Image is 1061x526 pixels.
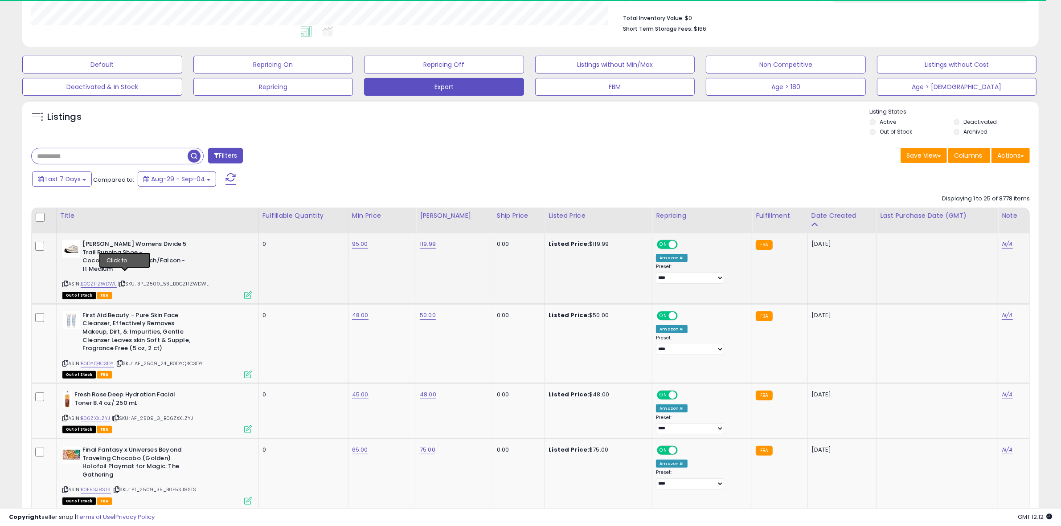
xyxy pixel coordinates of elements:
button: Listings without Min/Max [535,56,695,73]
span: FBA [97,292,112,299]
div: 0 [262,446,341,454]
a: 119.99 [420,240,436,249]
a: 65.00 [352,445,368,454]
img: 41M8XkiKBzL._SL40_.jpg [62,311,80,329]
div: Listed Price [549,211,648,220]
button: Deactivated & In Stock [22,78,182,96]
div: $48.00 [549,391,645,399]
label: Archived [964,128,988,135]
span: ON [658,241,669,249]
span: | SKU: PT_2509_35_B0F5SJ8STS [112,486,197,493]
a: 45.00 [352,390,369,399]
button: Actions [991,148,1030,163]
button: Filters [208,148,243,163]
div: seller snap | | [9,513,155,522]
b: Listed Price: [549,311,589,319]
span: ON [658,312,669,319]
span: FBA [97,426,112,433]
div: [DATE] [811,311,847,319]
img: 41Z6eNZJWLL._SL40_.jpg [62,446,80,464]
div: 0 [262,391,341,399]
button: Repricing Off [364,56,524,73]
button: Age > 180 [706,78,866,96]
span: Last 7 Days [45,175,81,183]
b: Listed Price: [549,445,589,454]
label: Deactivated [964,118,997,126]
span: | SKU: 3P_2509_53_B0CZHZWDWL [118,280,209,287]
div: 0.00 [497,311,538,319]
a: N/A [1002,240,1012,249]
a: N/A [1002,311,1012,320]
small: FBA [756,391,772,400]
div: Repricing [656,211,748,220]
button: Repricing [193,78,353,96]
button: Save View [901,148,947,163]
div: [DATE] [811,240,847,248]
a: B0CZHZWDWL [81,280,117,288]
div: 0.00 [497,240,538,248]
div: Amazon AI [656,254,687,262]
strong: Copyright [9,513,41,521]
button: Repricing On [193,56,353,73]
small: FBA [756,446,772,456]
div: Amazon AI [656,460,687,468]
div: Fulfillable Quantity [262,211,344,220]
b: Fresh Rose Deep Hydration Facial Toner 8.4 oz/ 250 mL [74,391,183,409]
b: Listed Price: [549,240,589,248]
h5: Listings [47,111,82,123]
button: Aug-29 - Sep-04 [138,171,216,187]
span: OFF [676,447,691,454]
span: ON [658,391,669,399]
span: FBA [97,497,112,505]
div: Title [60,211,255,220]
p: Listing States: [870,108,1039,116]
div: Preset: [656,335,745,355]
b: Listed Price: [549,390,589,399]
div: ASIN: [62,311,252,377]
button: Export [364,78,524,96]
div: Note [1002,211,1026,220]
span: Aug-29 - Sep-04 [151,175,205,183]
div: [DATE] [811,446,847,454]
button: Last 7 Days [32,171,92,187]
b: First Aid Beauty - Pure Skin Face Cleanser, Effectively Removes Makeup, Dirt, & Impurities, Gentl... [82,311,191,355]
a: 48.00 [420,390,436,399]
a: N/A [1002,390,1012,399]
div: Date Created [811,211,873,220]
a: Privacy Policy [115,513,155,521]
div: 0.00 [497,446,538,454]
button: FBM [535,78,695,96]
div: ASIN: [62,240,252,298]
div: ASIN: [62,391,252,432]
small: FBA [756,311,772,321]
div: Preset: [656,415,745,435]
span: Compared to: [93,175,134,184]
label: Out of Stock [880,128,912,135]
div: Fulfillment [756,211,804,220]
div: Amazon AI [656,404,687,412]
button: Listings without Cost [877,56,1037,73]
span: $166 [694,24,706,33]
div: Last Purchase Date (GMT) [880,211,994,220]
span: OFF [676,391,691,399]
span: | SKU: AF_2509_3_B06ZXXLZYJ [112,415,193,422]
b: [PERSON_NAME] Womens Divide 5 Trail Running Shoe - Coconut/Almond Peach/Falcon - 11 Medium [82,240,191,275]
a: 75.00 [420,445,435,454]
div: $119.99 [549,240,645,248]
div: Preset: [656,264,745,284]
span: | SKU: AF_2509_24_B0DYQ4C3DY [115,360,203,367]
b: Final Fantasy x Universes Beyond Traveling Chocobo (Golden) Holofoil Playmat for Magic: The Gathe... [82,446,191,481]
span: ON [658,447,669,454]
div: Ship Price [497,211,541,220]
div: $50.00 [549,311,645,319]
span: All listings that are currently out of stock and unavailable for purchase on Amazon [62,426,96,433]
a: Terms of Use [76,513,114,521]
button: Age > [DEMOGRAPHIC_DATA] [877,78,1037,96]
div: Preset: [656,469,745,489]
img: 31KvH8h2OUL._SL40_.jpg [62,391,72,408]
b: Total Inventory Value: [623,14,684,22]
span: OFF [676,312,691,319]
button: Non Competitive [706,56,866,73]
div: 0.00 [497,391,538,399]
div: 0 [262,311,341,319]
